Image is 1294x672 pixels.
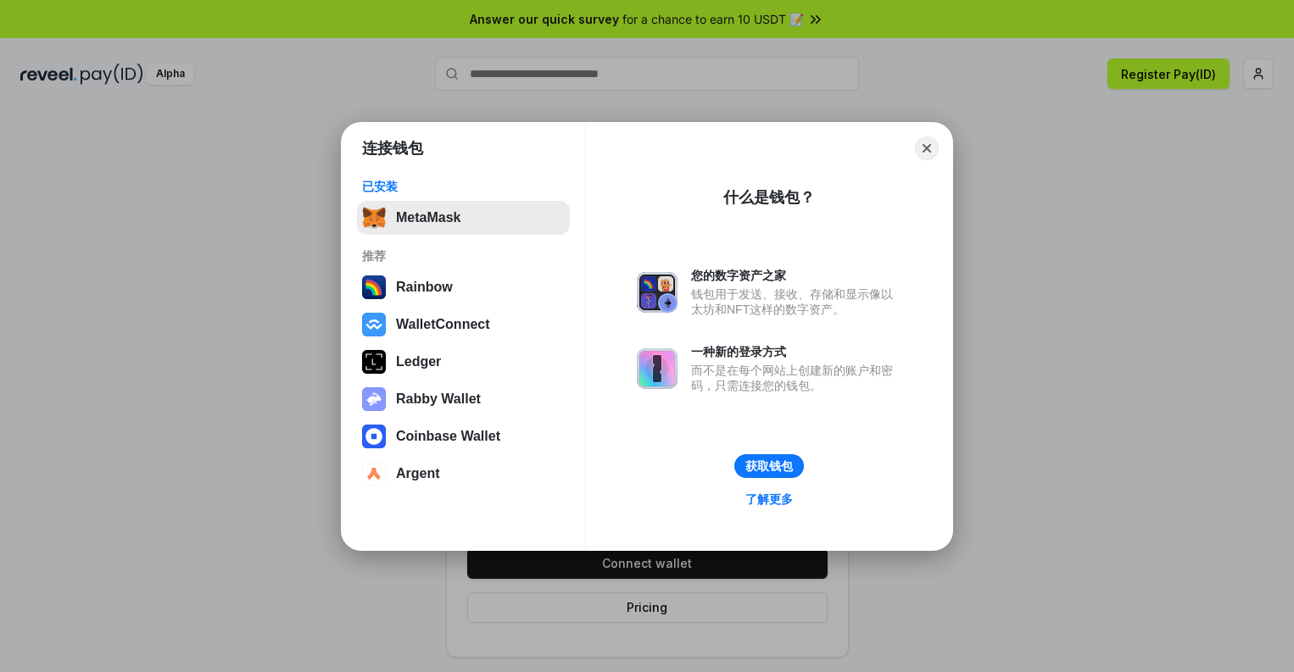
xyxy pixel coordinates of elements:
div: 推荐 [362,248,565,264]
div: 您的数字资产之家 [691,268,901,283]
a: 了解更多 [735,488,803,510]
div: 获取钱包 [745,458,793,474]
img: svg+xml,%3Csvg%20xmlns%3D%22http%3A%2F%2Fwww.w3.org%2F2000%2Fsvg%22%20fill%3D%22none%22%20viewBox... [637,348,678,389]
img: svg+xml,%3Csvg%20xmlns%3D%22http%3A%2F%2Fwww.w3.org%2F2000%2Fsvg%22%20fill%3D%22none%22%20viewBox... [362,387,386,411]
div: Coinbase Wallet [396,429,500,444]
button: MetaMask [357,201,570,235]
button: WalletConnect [357,308,570,342]
button: Argent [357,457,570,491]
button: Rabby Wallet [357,382,570,416]
div: Argent [396,466,440,481]
div: MetaMask [396,210,460,225]
img: svg+xml,%3Csvg%20width%3D%2228%22%20height%3D%2228%22%20viewBox%3D%220%200%2028%2028%22%20fill%3D... [362,425,386,448]
img: svg+xml,%3Csvg%20fill%3D%22none%22%20height%3D%2233%22%20viewBox%3D%220%200%2035%2033%22%20width%... [362,206,386,230]
img: svg+xml,%3Csvg%20width%3D%2228%22%20height%3D%2228%22%20viewBox%3D%220%200%2028%2028%22%20fill%3D... [362,313,386,336]
div: 一种新的登录方式 [691,344,901,359]
button: 获取钱包 [734,454,804,478]
h1: 连接钱包 [362,138,423,158]
img: svg+xml,%3Csvg%20width%3D%22120%22%20height%3D%22120%22%20viewBox%3D%220%200%20120%20120%22%20fil... [362,275,386,299]
div: 已安装 [362,179,565,194]
div: Rabby Wallet [396,392,481,407]
div: WalletConnect [396,317,490,332]
button: Rainbow [357,270,570,304]
div: 什么是钱包？ [723,187,815,208]
div: 钱包用于发送、接收、存储和显示像以太坊和NFT这样的数字资产。 [691,286,901,317]
button: Ledger [357,345,570,379]
div: 了解更多 [745,492,793,507]
img: svg+xml,%3Csvg%20xmlns%3D%22http%3A%2F%2Fwww.w3.org%2F2000%2Fsvg%22%20width%3D%2228%22%20height%3... [362,350,386,374]
img: svg+xml,%3Csvg%20xmlns%3D%22http%3A%2F%2Fwww.w3.org%2F2000%2Fsvg%22%20fill%3D%22none%22%20viewBox... [637,272,678,313]
img: svg+xml,%3Csvg%20width%3D%2228%22%20height%3D%2228%22%20viewBox%3D%220%200%2028%2028%22%20fill%3D... [362,462,386,486]
button: Coinbase Wallet [357,419,570,453]
div: Ledger [396,354,441,369]
div: 而不是在每个网站上创建新的账户和密码，只需连接您的钱包。 [691,363,901,393]
div: Rainbow [396,280,453,295]
button: Close [915,136,939,160]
